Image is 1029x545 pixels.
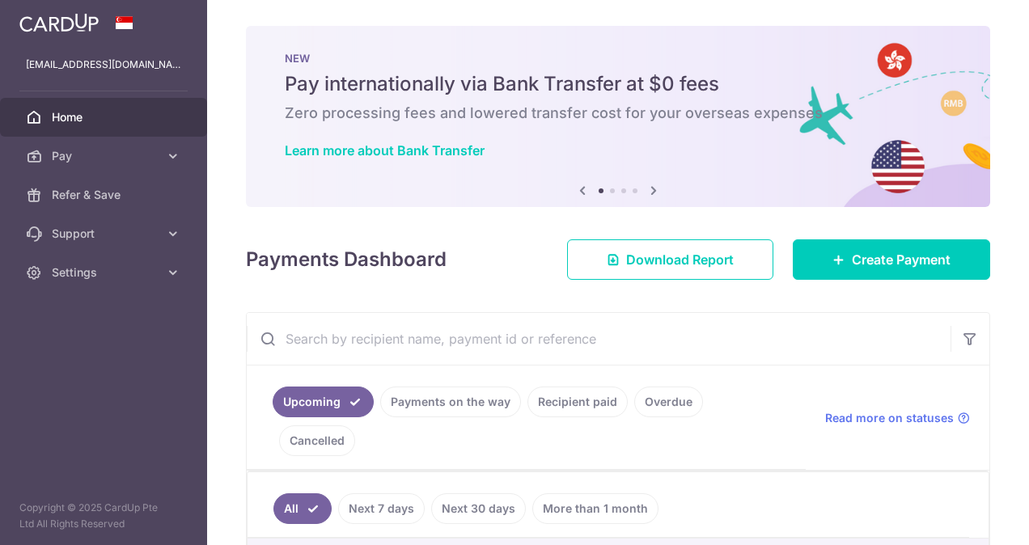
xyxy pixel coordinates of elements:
a: Learn more about Bank Transfer [285,142,485,158]
span: Read more on statuses [825,410,954,426]
a: Recipient paid [527,387,628,417]
a: Create Payment [793,239,990,280]
a: Cancelled [279,425,355,456]
input: Search by recipient name, payment id or reference [247,313,951,365]
span: Pay [52,148,159,164]
img: Bank transfer banner [246,26,990,207]
h4: Payments Dashboard [246,245,447,274]
span: Home [52,109,159,125]
span: Download Report [626,250,734,269]
a: Read more on statuses [825,410,970,426]
span: Support [52,226,159,242]
span: Settings [52,264,159,281]
h5: Pay internationally via Bank Transfer at $0 fees [285,71,951,97]
img: CardUp [19,13,99,32]
a: Next 7 days [338,493,425,524]
span: Create Payment [852,250,951,269]
a: Payments on the way [380,387,521,417]
span: Refer & Save [52,187,159,203]
a: Upcoming [273,387,374,417]
a: Next 30 days [431,493,526,524]
a: Download Report [567,239,773,280]
p: NEW [285,52,951,65]
a: Overdue [634,387,703,417]
h6: Zero processing fees and lowered transfer cost for your overseas expenses [285,104,951,123]
a: More than 1 month [532,493,658,524]
p: [EMAIL_ADDRESS][DOMAIN_NAME] [26,57,181,73]
a: All [273,493,332,524]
